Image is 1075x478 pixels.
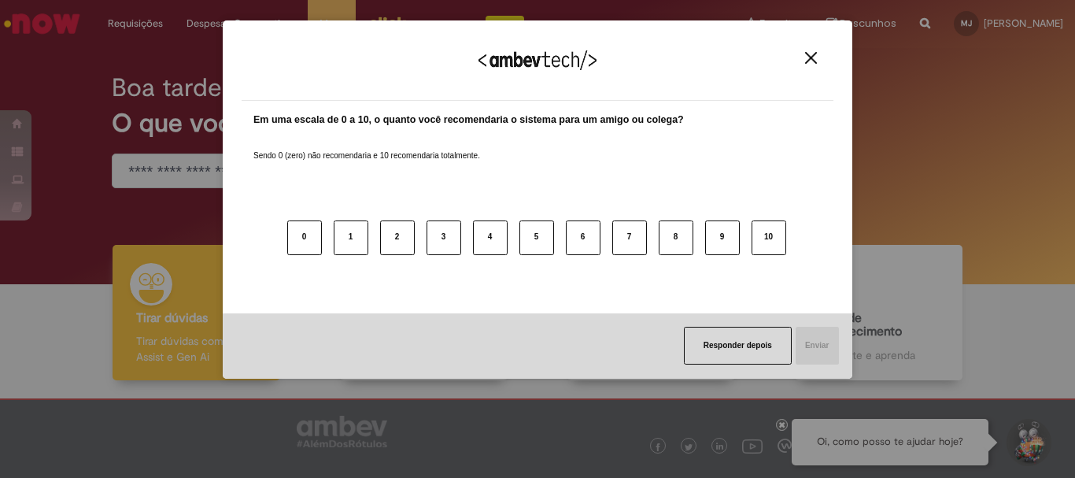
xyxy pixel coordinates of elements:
[473,220,508,255] button: 4
[253,113,684,128] label: Em uma escala de 0 a 10, o quanto você recomendaria o sistema para um amigo ou colega?
[566,220,600,255] button: 6
[253,132,480,161] label: Sendo 0 (zero) não recomendaria e 10 recomendaria totalmente.
[427,220,461,255] button: 3
[478,50,597,70] img: Logo Ambevtech
[752,220,786,255] button: 10
[287,220,322,255] button: 0
[705,220,740,255] button: 9
[684,327,792,365] button: Responder depois
[519,220,554,255] button: 5
[380,220,415,255] button: 2
[612,220,647,255] button: 7
[659,220,693,255] button: 8
[805,52,817,64] img: Close
[800,51,822,65] button: Close
[334,220,368,255] button: 1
